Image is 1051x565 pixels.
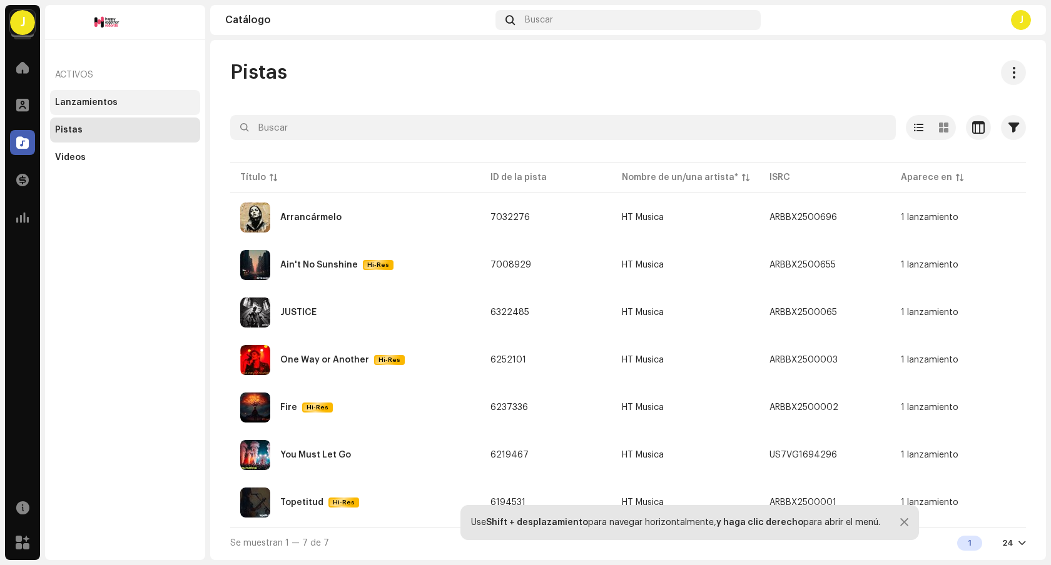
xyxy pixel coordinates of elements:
div: Título [240,171,266,184]
div: ARBBX2500065 [769,308,837,317]
span: Hi-Res [330,498,358,507]
div: Arrancármelo [280,213,342,222]
span: 7032276 [490,213,530,222]
re-m-nav-item: Pistas [50,117,200,142]
img: 765c6f74-bf23-4f84-b796-552c75500136 [240,392,270,422]
div: HT Musica [622,308,664,317]
div: ARBBX2500001 [769,498,836,507]
span: Buscar [525,15,553,25]
span: 1 lanzamiento [901,213,1012,222]
div: HT Musica [622,261,664,269]
div: ARBBX2500655 [769,261,836,269]
strong: Shift + desplazamiento [486,518,588,527]
span: 6237336 [490,403,528,412]
div: JUSTICE [280,308,317,317]
img: d2944416-1ad1-4486-a1d9-bed1a497018e [240,345,270,375]
div: HT Musica [622,213,664,222]
div: ARBBX2500002 [769,403,838,412]
re-m-nav-item: Videos [50,145,200,170]
div: Pistas [55,125,83,135]
span: 7008929 [490,261,531,269]
span: HT Musica [622,261,749,269]
span: 6252101 [490,356,526,364]
span: Hi-Res [364,261,392,269]
span: 6219467 [490,451,529,459]
div: Catálogo [225,15,490,25]
span: 1 lanzamiento [901,261,1012,269]
div: J [1011,10,1031,30]
span: Pistas [230,60,287,85]
div: You Must Let Go [280,451,351,459]
div: Use para navegar horizontalmente, para abrir el menú. [471,517,880,527]
span: Hi-Res [375,356,404,364]
re-m-nav-item: Lanzamientos [50,90,200,115]
div: HT Musica [622,356,664,364]
div: 24 [1002,538,1013,548]
span: 1 lanzamiento [901,308,1012,317]
input: Buscar [230,115,896,140]
img: ff812249-4d01-444e-8ebb-f05285f87039 [240,250,270,280]
div: 1 lanzamiento [901,213,958,222]
span: HT Musica [622,451,749,459]
div: ARBBX2500696 [769,213,837,222]
span: 6322485 [490,308,529,317]
span: HT Musica [622,213,749,222]
img: e60300ad-1006-4013-9543-8cff9d46b729 [240,440,270,470]
strong: y haga clic derecho [716,518,803,527]
div: One Way or Another [280,356,369,364]
span: Se muestran 1 — 7 de 7 [230,539,329,547]
span: 1 lanzamiento [901,451,1012,459]
div: 1 lanzamiento [901,403,958,412]
div: 1 lanzamiento [901,498,958,507]
div: Aparece en [901,171,952,184]
span: HT Musica [622,308,749,317]
img: 3bffa20e-70e1-42ce-a233-32119def833d [240,487,270,517]
span: 1 lanzamiento [901,356,1012,364]
div: 1 lanzamiento [901,356,958,364]
div: Nombre de un/una artista* [622,171,738,184]
div: Fire [280,403,297,412]
span: 1 lanzamiento [901,498,1012,507]
div: HT Musica [622,403,664,412]
div: 1 lanzamiento [901,451,958,459]
span: HT Musica [622,498,749,507]
img: 15bcb317-c186-440a-9930-13e5dc6471c1 [240,297,270,327]
div: 1 lanzamiento [901,261,958,269]
div: J [10,10,35,35]
img: b06a0a28-0cda-44c0-afd7-d4f63bfa522b [240,202,270,232]
span: HT Musica [622,356,749,364]
re-a-nav-header: Activos [50,60,200,90]
div: 1 [957,536,982,551]
div: Videos [55,152,86,162]
div: US7VG1694296 [769,451,837,459]
div: Ain't No Sunshine [280,261,358,269]
div: ARBBX2500003 [769,356,838,364]
span: Hi-Res [303,403,332,412]
span: 6194531 [490,498,525,507]
span: 1 lanzamiento [901,403,1012,412]
div: Topetitud [280,498,323,507]
div: HT Musica [622,498,664,507]
span: HT Musica [622,403,749,412]
div: Lanzamientos [55,97,118,107]
div: HT Musica [622,451,664,459]
div: 1 lanzamiento [901,308,958,317]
